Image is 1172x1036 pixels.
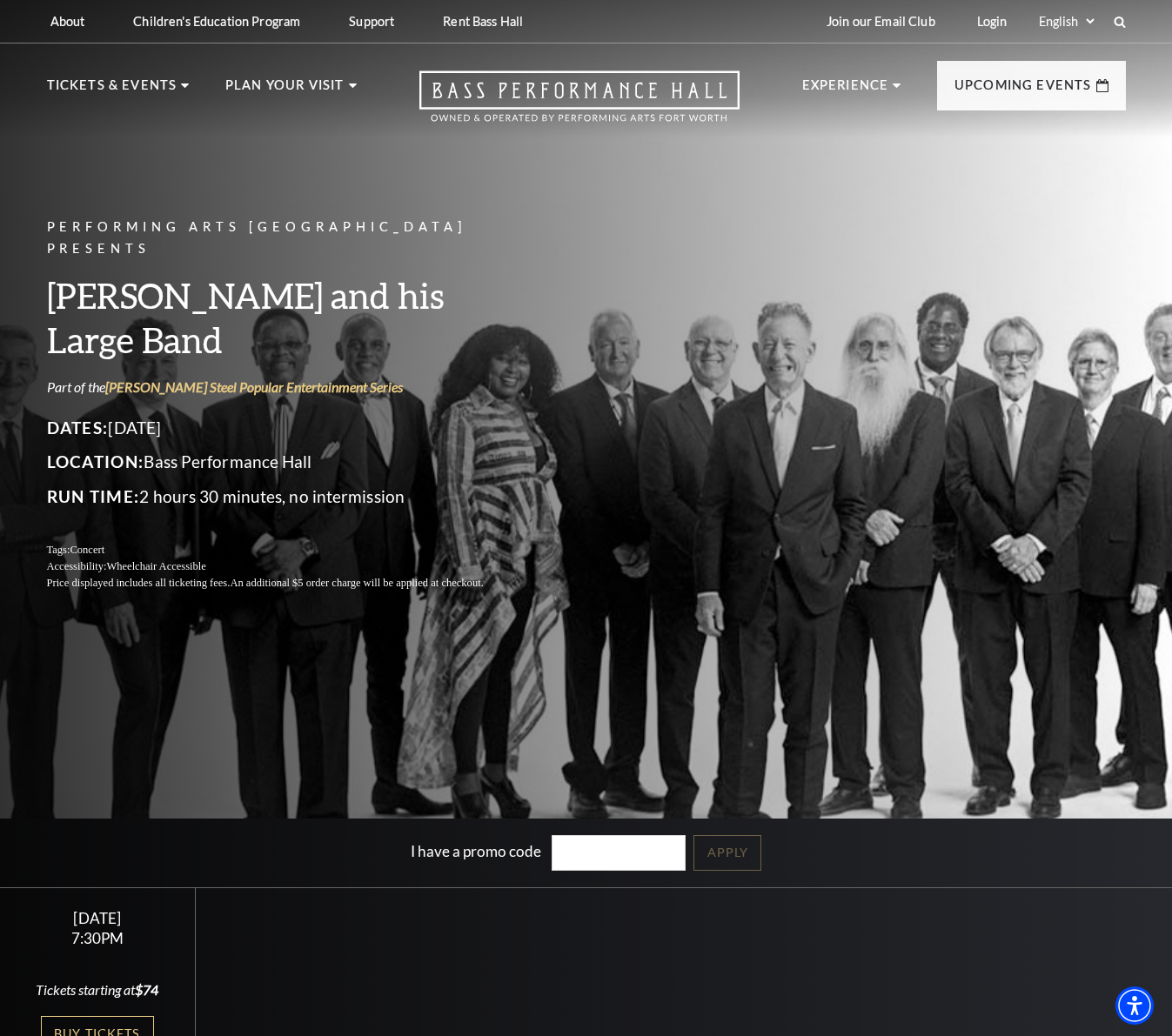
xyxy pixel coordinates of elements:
p: 2 hours 30 minutes, no intermission [47,483,526,511]
p: Experience [802,75,889,106]
div: Accessibility Menu [1115,986,1154,1025]
p: [DATE] [47,414,526,442]
p: Upcoming Events [954,75,1092,106]
label: I have a promo code [411,842,541,860]
p: Rent Bass Hall [443,14,523,29]
span: Concert [70,544,104,556]
p: Children's Education Program [133,14,300,29]
select: Select: [1035,13,1097,30]
div: 7:30PM [21,931,174,946]
span: $74 [135,981,158,998]
p: Part of the [47,378,526,397]
p: Accessibility: [47,558,526,575]
p: Bass Performance Hall [47,448,526,476]
span: Wheelchair Accessible [106,560,205,572]
span: An additional $5 order charge will be applied at checkout. [230,577,483,589]
p: About [50,14,85,29]
a: Open this option [357,70,802,137]
span: Location: [47,451,144,471]
p: Price displayed includes all ticketing fees. [47,575,526,592]
p: Performing Arts [GEOGRAPHIC_DATA] Presents [47,217,526,260]
span: Dates: [47,418,109,438]
a: Irwin Steel Popular Entertainment Series - open in a new tab [105,378,403,395]
p: Plan Your Visit [225,75,345,106]
span: Run Time: [47,486,140,506]
h3: [PERSON_NAME] and his Large Band [47,273,526,362]
p: Tickets & Events [47,75,177,106]
p: Tags: [47,542,526,558]
p: Support [349,14,394,29]
div: Tickets starting at [21,980,174,999]
div: [DATE] [21,909,174,927]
